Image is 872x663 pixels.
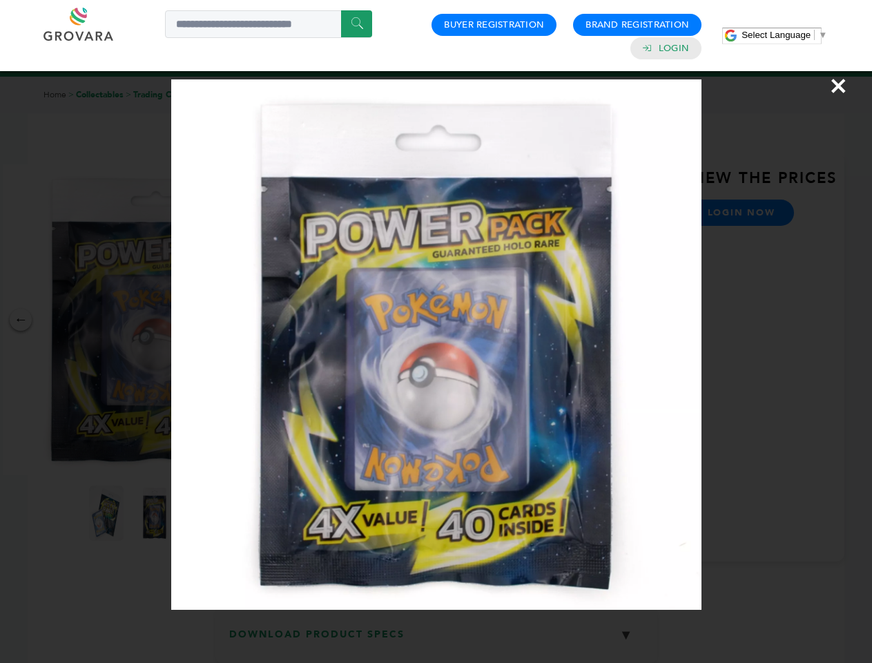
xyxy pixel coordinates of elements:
span: Select Language [742,30,811,40]
a: Buyer Registration [444,19,544,31]
a: Select Language​ [742,30,827,40]
span: × [829,66,848,105]
a: Login [659,42,689,55]
input: Search a product or brand... [165,10,372,38]
img: Image Preview [171,79,701,610]
span: ▼ [818,30,827,40]
a: Brand Registration [585,19,689,31]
